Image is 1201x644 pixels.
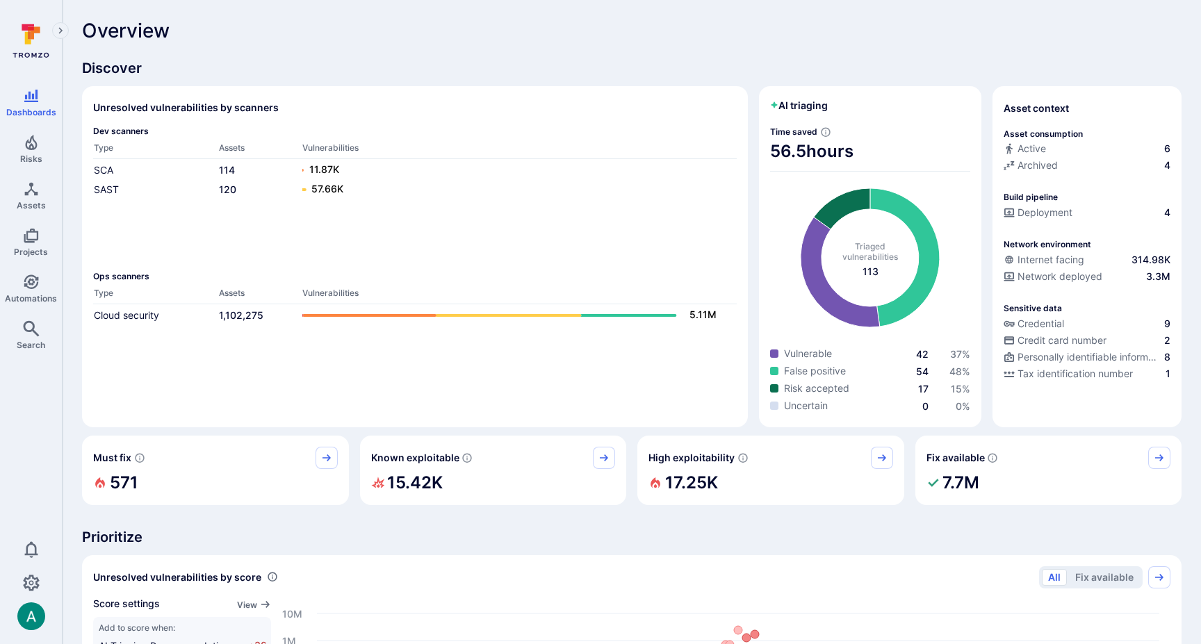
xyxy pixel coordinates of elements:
[1004,350,1170,364] a: Personally identifiable information (PII)8
[1004,192,1058,202] p: Build pipeline
[1018,270,1102,283] span: Network deployed
[1004,317,1064,331] div: Credential
[916,365,929,377] a: 54
[987,452,998,463] svg: Vulnerabilities with fix available
[311,183,343,195] text: 57.66K
[360,436,627,505] div: Known exploitable
[267,570,278,584] div: Number of vulnerabilities in status 'Open' 'Triaged' and 'In process' grouped by score
[842,241,898,262] span: Triaged vulnerabilities
[93,271,737,281] span: Ops scanners
[1004,129,1083,139] p: Asset consumption
[784,399,828,413] span: Uncertain
[915,436,1182,505] div: Fix available
[387,469,443,497] h2: 15.42K
[1164,350,1170,364] span: 8
[110,469,138,497] h2: 571
[1004,317,1170,333] div: Evidence indicative of handling user or service credentials
[1018,158,1058,172] span: Archived
[1166,367,1170,381] span: 1
[282,607,302,619] text: 10M
[20,154,42,164] span: Risks
[918,383,929,395] a: 17
[1146,270,1170,283] span: 3.3M
[82,436,349,505] div: Must fix
[942,469,979,497] h2: 7.7M
[637,436,904,505] div: High exploitability
[1004,333,1106,347] div: Credit card number
[1018,333,1106,347] span: Credit card number
[94,164,113,176] a: SCA
[1164,333,1170,347] span: 2
[219,164,235,176] a: 114
[1164,206,1170,220] span: 4
[1004,253,1170,267] a: Internet facing314.98K
[820,126,831,138] svg: Estimated based on an average time of 30 mins needed to triage each vulnerability
[302,287,737,304] th: Vulnerabilities
[784,381,849,395] span: Risk accepted
[82,19,170,42] span: Overview
[1018,142,1046,156] span: Active
[1004,253,1084,267] div: Internet facing
[784,347,832,361] span: Vulnerable
[52,22,69,39] button: Expand navigation menu
[14,247,48,257] span: Projects
[134,452,145,463] svg: Risk score >=40 , missed SLA
[237,600,271,610] button: View
[689,308,717,320] text: 5.11M
[218,142,302,159] th: Assets
[926,451,985,465] span: Fix available
[1004,350,1161,364] div: Personally identifiable information (PII)
[302,142,737,159] th: Vulnerabilities
[461,452,473,463] svg: Confirmed exploitable by KEV
[1004,350,1170,367] div: Evidence indicative of processing personally identifiable information
[1004,270,1170,286] div: Evidence that the asset is packaged and deployed somewhere
[371,451,459,465] span: Known exploitable
[784,364,846,378] span: False positive
[82,527,1182,547] span: Prioritize
[17,200,46,210] span: Assets
[737,452,749,463] svg: EPSS score ≥ 0.7
[863,265,879,279] span: total
[1131,253,1170,267] span: 314.98K
[1018,206,1072,220] span: Deployment
[82,58,1182,78] span: Discover
[1018,350,1161,364] span: Personally identifiable information (PII)
[1004,317,1170,331] a: Credential9
[770,99,828,113] h2: AI triaging
[93,142,218,159] th: Type
[1004,270,1170,283] a: Network deployed3.3M
[1004,101,1069,115] span: Asset context
[1004,367,1133,381] div: Tax identification number
[1004,142,1170,156] a: Active6
[56,25,65,37] i: Expand navigation menu
[237,597,271,611] a: View
[916,348,929,360] span: 42
[99,622,265,633] span: Add to score when:
[17,340,45,350] span: Search
[1069,569,1140,586] button: Fix available
[302,181,723,198] a: 57.66K
[1004,239,1091,249] p: Network environment
[1004,367,1170,383] div: Evidence indicative of processing tax identification numbers
[1004,333,1170,350] div: Evidence indicative of processing credit card numbers
[1164,317,1170,331] span: 9
[951,383,970,395] span: 15 %
[1018,253,1084,267] span: Internet facing
[218,287,302,304] th: Assets
[94,309,159,321] a: Cloud security
[1004,158,1058,172] div: Archived
[922,400,929,412] a: 0
[302,162,723,179] a: 11.87K
[1004,367,1170,381] a: Tax identification number1
[1042,569,1067,586] button: All
[949,365,970,377] span: 48 %
[1004,142,1170,158] div: Commits seen in the last 180 days
[1004,206,1072,220] div: Deployment
[950,348,970,360] a: 37%
[302,307,723,324] a: 5.11M
[6,107,56,117] span: Dashboards
[951,383,970,395] a: 15%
